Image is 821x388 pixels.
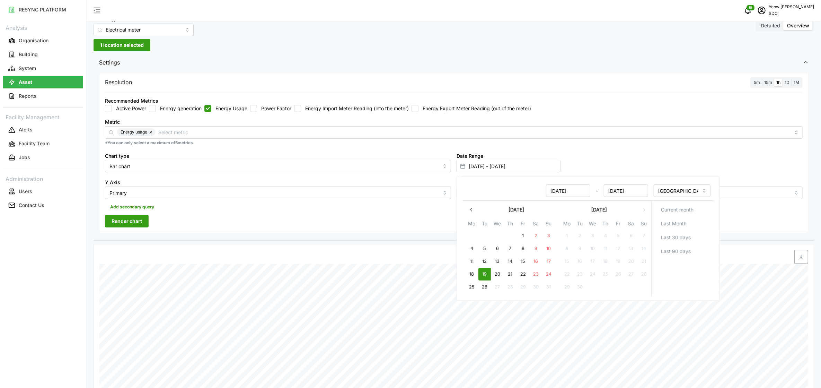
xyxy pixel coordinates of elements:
button: 20 August 2025 [491,268,504,281]
button: 27 August 2025 [491,281,504,293]
button: Users [3,185,83,198]
span: Settings [99,54,803,71]
button: 13 September 2025 [625,242,637,255]
input: Select chart type [105,160,451,172]
button: Building [3,48,83,61]
p: Facility Management [3,112,83,122]
button: 19 September 2025 [612,255,625,268]
button: 2 August 2025 [530,230,542,242]
p: Administration [3,173,83,183]
input: Select Y axis [105,187,451,199]
button: 19 August 2025 [478,268,491,281]
button: 22 August 2025 [517,268,529,281]
button: Facility Team [3,138,83,150]
button: 8 August 2025 [517,242,529,255]
button: RESYNC PLATFORM [3,3,83,16]
button: [DATE] [478,204,555,216]
label: Energy generation [156,105,202,112]
div: Select date range [457,176,720,301]
input: Select metric [158,128,791,136]
button: Asset [3,76,83,88]
button: 22 September 2025 [561,268,573,281]
button: Render chart [105,215,149,227]
span: Last Month [661,218,687,230]
button: Last 30 days [654,231,712,244]
button: 10 August 2025 [542,242,555,255]
button: 16 September 2025 [574,255,586,268]
p: SDC [769,10,814,17]
p: Yeow [PERSON_NAME] [769,4,814,10]
p: Organisation [19,37,48,44]
button: 12 August 2025 [478,255,491,268]
th: Mo [560,219,573,230]
button: 26 September 2025 [612,268,625,281]
button: 4 August 2025 [466,242,478,255]
label: Power Factor [257,105,291,112]
button: 9 August 2025 [530,242,542,255]
label: Y Axis [105,179,120,186]
span: Detailed [761,23,780,28]
button: 21 August 2025 [504,268,517,281]
p: System [19,65,36,72]
button: 7 September 2025 [638,230,650,242]
button: 26 August 2025 [478,281,491,293]
th: We [586,219,599,230]
button: Last 90 days [654,245,712,258]
button: 30 August 2025 [530,281,542,293]
label: Energy Usage [211,105,247,112]
button: 7 August 2025 [504,242,517,255]
button: Add secondary query [105,202,159,212]
button: 15 September 2025 [561,255,573,268]
label: Energy Export Meter Reading (out of the meter) [418,105,531,112]
button: 12 September 2025 [612,242,625,255]
p: Reports [19,93,37,100]
button: Organisation [3,34,83,47]
button: 18 September 2025 [599,255,612,268]
button: 25 September 2025 [599,268,612,281]
button: 17 August 2025 [542,255,555,268]
span: 1M [794,80,799,85]
a: RESYNC PLATFORM [3,3,83,17]
button: 8 September 2025 [561,242,573,255]
span: 1D [785,80,789,85]
div: Recommended Metrics [105,97,158,105]
p: Users [19,188,32,195]
span: Energy usage [121,128,147,136]
a: Users [3,184,83,198]
button: 29 September 2025 [561,281,573,293]
span: Add secondary query [110,202,154,212]
button: 25 August 2025 [466,281,478,293]
a: Facility Team [3,137,83,151]
button: 3 September 2025 [586,230,599,242]
p: Resolution [105,78,132,87]
button: Reports [3,90,83,102]
span: Last 90 days [661,245,691,257]
button: 11 September 2025 [599,242,612,255]
a: Jobs [3,151,83,165]
th: Sa [529,219,542,230]
button: 14 September 2025 [638,242,650,255]
button: 11 August 2025 [466,255,478,268]
button: 30 September 2025 [574,281,586,293]
th: Fr [612,219,625,230]
button: notifications [741,3,755,17]
span: 15m [764,80,772,85]
button: 1 location selected [94,39,150,51]
span: 5m [754,80,760,85]
button: Jobs [3,152,83,164]
button: Last Month [654,217,712,230]
button: 10 September 2025 [586,242,599,255]
button: 23 August 2025 [530,268,542,281]
th: Fr [517,219,529,230]
span: Render chart [112,215,142,227]
th: Mo [465,219,478,230]
button: 2 September 2025 [574,230,586,242]
button: 28 August 2025 [504,281,517,293]
p: Jobs [19,154,30,161]
span: 18 [749,5,753,10]
button: Alerts [3,124,83,136]
p: Alerts [19,126,33,133]
div: Settings [94,71,814,241]
button: 1 September 2025 [561,230,573,242]
a: Asset [3,75,83,89]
